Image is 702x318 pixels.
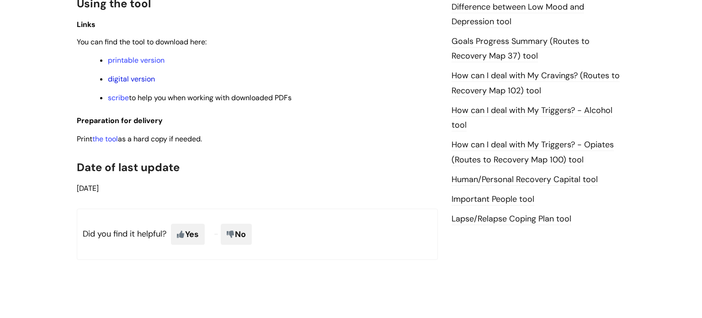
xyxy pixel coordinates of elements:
a: How can I deal with My Cravings? (Routes to Recovery Map 102) tool [452,70,620,97]
a: the tool [92,134,118,144]
span: [DATE] [77,183,99,193]
a: Difference between Low Mood and Depression tool [452,1,584,28]
span: Print as a hard copy if needed. [77,134,202,144]
a: Lapse/Relapse Coping Plan tool [452,213,571,225]
p: Did you find it helpful? [77,209,438,260]
span: Links [77,20,96,29]
a: How can I deal with My Triggers? - Alcohol tool [452,105,612,131]
a: digital version [108,74,155,84]
span: No [221,224,252,245]
span: You can find the tool to download here: [77,37,207,47]
a: printable version [108,55,165,65]
a: How can I deal with My Triggers? - Opiates (Routes to Recovery Map 100) tool [452,139,614,166]
a: Important People tool [452,194,534,205]
a: Human/Personal Recovery Capital tool [452,174,598,186]
span: Date of last update [77,160,180,174]
span: Yes [171,224,205,245]
a: Goals Progress Summary (Routes to Recovery Map 37) tool [452,36,590,62]
span: Preparation for delivery [77,116,163,125]
a: scribe [108,93,129,102]
span: to help you when working with downloaded PDFs [108,93,292,102]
